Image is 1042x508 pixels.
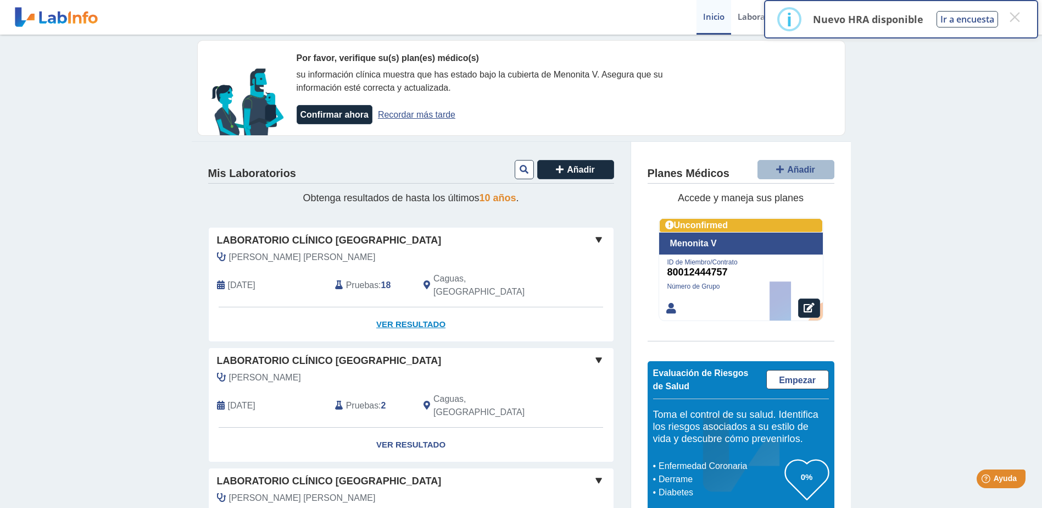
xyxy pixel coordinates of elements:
button: Close this dialog [1005,7,1024,27]
li: Derrame [656,473,785,486]
div: i [787,9,792,29]
span: Pruebas [346,279,378,292]
iframe: Help widget launcher [944,465,1030,496]
span: Laboratorio Clínico [GEOGRAPHIC_DATA] [217,233,442,248]
span: Añadir [787,165,815,174]
h3: 0% [785,470,829,484]
b: 2 [381,401,386,410]
button: Confirmar ahora [297,105,372,124]
span: Pruebas [346,399,378,412]
div: : [327,393,415,419]
div: Por favor, verifique su(s) plan(es) médico(s) [297,52,687,65]
span: Añadir [567,165,595,174]
button: Añadir [537,160,614,179]
span: Laboratorio Clínico [GEOGRAPHIC_DATA] [217,354,442,368]
span: Accede y maneja sus planes [678,192,804,203]
b: 18 [381,280,391,290]
span: 10 años [480,192,516,203]
li: Enfermedad Coronaria [656,460,785,473]
span: Haber Crespo, Alfred [229,251,376,264]
button: Añadir [757,160,834,179]
h4: Mis Laboratorios [208,167,296,180]
span: Laboratorio Clínico [GEOGRAPHIC_DATA] [217,474,442,489]
span: Haber, Alfred [229,371,301,384]
h4: Planes Médicos [648,167,729,180]
span: 2025-10-03 [228,279,255,292]
li: Diabetes [656,486,785,499]
a: Empezar [766,370,829,389]
span: Obtenga resultados de hasta los últimos . [303,192,519,203]
h5: Toma el control de su salud. Identifica los riesgos asociados a su estilo de vida y descubre cómo... [653,409,829,445]
span: Caguas, PR [433,272,555,299]
a: Recordar más tarde [378,110,455,119]
span: Evaluación de Riesgos de Salud [653,368,749,391]
div: : [327,272,415,299]
p: Nuevo HRA disponible [813,13,923,26]
a: Ver Resultado [209,307,614,342]
span: 2023-06-07 [228,399,255,412]
span: Empezar [779,376,816,385]
button: Ir a encuesta [937,11,998,27]
a: Ver Resultado [209,428,614,462]
span: su información clínica muestra que has estado bajo la cubierta de Menonita V. Asegura que su info... [297,70,663,92]
span: Vega Rodriguez, Yulmary [229,492,376,505]
span: Caguas, PR [433,393,555,419]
